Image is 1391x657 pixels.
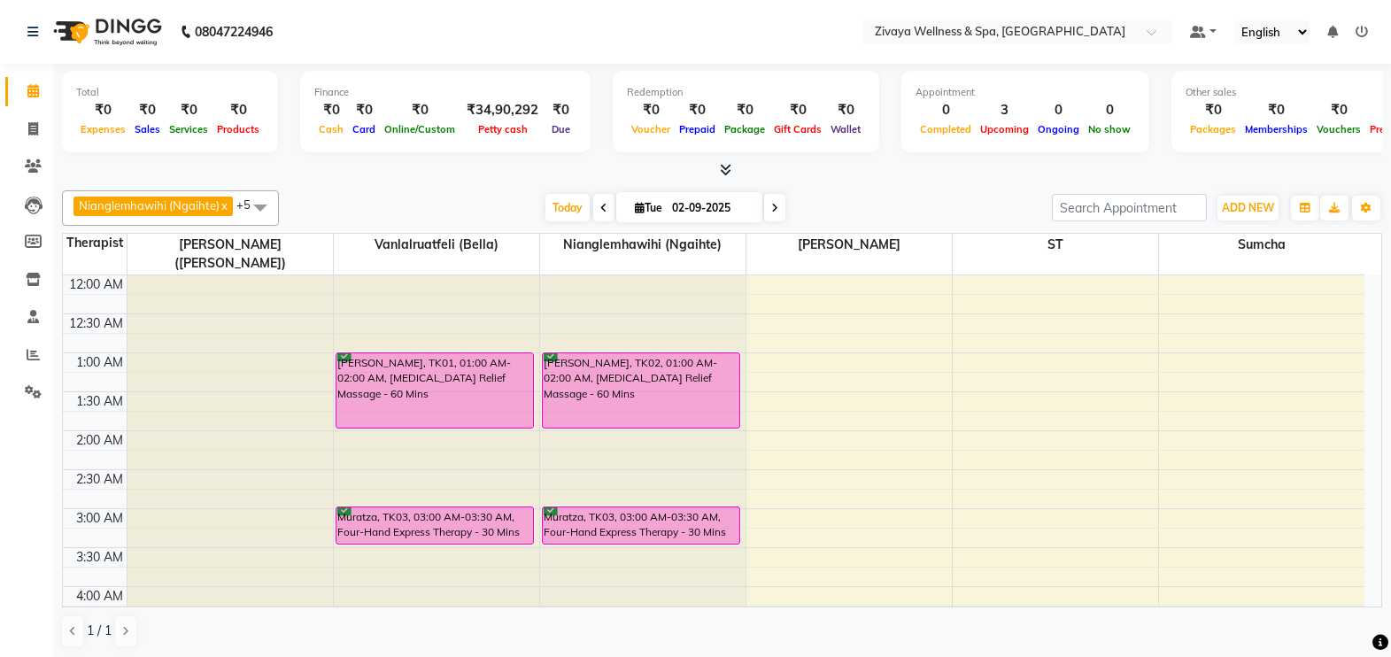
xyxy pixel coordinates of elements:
[1186,100,1240,120] div: ₹0
[76,123,130,135] span: Expenses
[348,123,380,135] span: Card
[720,123,769,135] span: Package
[76,85,264,100] div: Total
[547,123,575,135] span: Due
[953,234,1158,256] span: ST
[380,100,460,120] div: ₹0
[236,197,264,212] span: +5
[1312,123,1365,135] span: Vouchers
[916,123,976,135] span: Completed
[1312,100,1365,120] div: ₹0
[1052,194,1207,221] input: Search Appointment
[165,100,213,120] div: ₹0
[1240,100,1312,120] div: ₹0
[220,198,228,213] a: x
[720,100,769,120] div: ₹0
[1222,201,1274,214] span: ADD NEW
[334,234,539,256] span: Vanlalruatfeli (Bella)
[1186,123,1240,135] span: Packages
[66,314,127,333] div: 12:30 AM
[1159,234,1365,256] span: Sumcha
[66,275,127,294] div: 12:00 AM
[1240,123,1312,135] span: Memberships
[460,100,545,120] div: ₹34,90,292
[746,234,952,256] span: [PERSON_NAME]
[474,123,532,135] span: Petty cash
[87,622,112,640] span: 1 / 1
[73,509,127,528] div: 3:00 AM
[336,507,533,544] div: Muratza, TK03, 03:00 AM-03:30 AM, Four-Hand Express Therapy - 30 Mins
[73,587,127,606] div: 4:00 AM
[769,123,826,135] span: Gift Cards
[627,85,865,100] div: Redemption
[1033,123,1084,135] span: Ongoing
[543,507,739,544] div: Muratza, TK03, 03:00 AM-03:30 AM, Four-Hand Express Therapy - 30 Mins
[165,123,213,135] span: Services
[1217,196,1279,220] button: ADD NEW
[545,194,590,221] span: Today
[976,123,1033,135] span: Upcoming
[73,392,127,411] div: 1:30 AM
[130,100,165,120] div: ₹0
[540,234,746,256] span: Nianglemhawihi (Ngaihte)
[675,100,720,120] div: ₹0
[627,123,675,135] span: Voucher
[73,431,127,450] div: 2:00 AM
[976,100,1033,120] div: 3
[1033,100,1084,120] div: 0
[916,85,1135,100] div: Appointment
[916,100,976,120] div: 0
[627,100,675,120] div: ₹0
[348,100,380,120] div: ₹0
[826,100,865,120] div: ₹0
[826,123,865,135] span: Wallet
[213,123,264,135] span: Products
[675,123,720,135] span: Prepaid
[543,353,739,428] div: [PERSON_NAME], TK02, 01:00 AM-02:00 AM, [MEDICAL_DATA] Relief Massage - 60 Mins
[45,7,166,57] img: logo
[314,123,348,135] span: Cash
[667,195,755,221] input: 2025-09-02
[213,100,264,120] div: ₹0
[79,198,220,213] span: Nianglemhawihi (Ngaihte)
[73,548,127,567] div: 3:30 AM
[336,353,533,428] div: [PERSON_NAME], TK01, 01:00 AM-02:00 AM, [MEDICAL_DATA] Relief Massage - 60 Mins
[195,7,273,57] b: 08047224946
[73,470,127,489] div: 2:30 AM
[63,234,127,252] div: Therapist
[130,123,165,135] span: Sales
[314,85,576,100] div: Finance
[545,100,576,120] div: ₹0
[630,201,667,214] span: Tue
[314,100,348,120] div: ₹0
[769,100,826,120] div: ₹0
[380,123,460,135] span: Online/Custom
[1084,123,1135,135] span: No show
[76,100,130,120] div: ₹0
[73,353,127,372] div: 1:00 AM
[128,234,333,274] span: [PERSON_NAME] ([PERSON_NAME])
[1084,100,1135,120] div: 0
